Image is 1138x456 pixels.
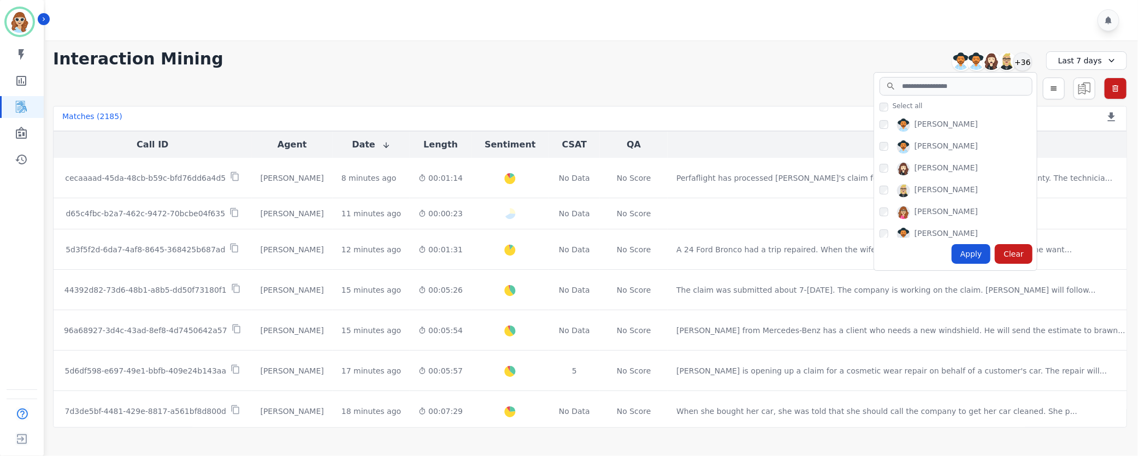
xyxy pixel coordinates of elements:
div: 11 minutes ago [341,208,401,219]
p: 7d3de5bf-4481-429e-8817-a561bf8d800d [65,406,226,417]
div: 00:05:54 [418,325,463,336]
p: cecaaaad-45da-48cb-b59c-bfd76dd6a4d5 [65,173,226,183]
div: [PERSON_NAME] [261,208,324,219]
div: 00:07:29 [418,406,463,417]
div: [PERSON_NAME] [261,173,324,183]
div: [PERSON_NAME] [915,228,978,241]
p: 5d3f5f2d-6da7-4af8-8645-368425b687ad [66,244,225,255]
div: [PERSON_NAME] [261,244,324,255]
div: 17 minutes ago [341,365,401,376]
div: [PERSON_NAME] [915,119,978,132]
div: No Data [558,244,592,255]
div: The claim was submitted about 7-[DATE]. The company is working on the claim. [PERSON_NAME] will f... [676,285,1096,295]
div: [PERSON_NAME] [261,285,324,295]
div: No Score [617,325,651,336]
p: 96a68927-3d4c-43ad-8ef8-4d7450642a57 [64,325,227,336]
button: Sentiment [485,138,535,151]
div: 5 [558,365,592,376]
div: No Score [617,208,651,219]
div: No Data [558,406,592,417]
div: No Data [558,173,592,183]
p: 5d6df598-e697-49e1-bbfb-409e24b143aa [64,365,226,376]
div: [PERSON_NAME] [261,406,324,417]
img: Bordered avatar [7,9,33,35]
div: +36 [1013,52,1032,71]
div: No Score [617,406,651,417]
div: [PERSON_NAME] [915,162,978,175]
div: No Score [617,244,651,255]
div: No Score [617,173,651,183]
button: QA [627,138,641,151]
div: [PERSON_NAME] [261,365,324,376]
div: [PERSON_NAME] [261,325,324,336]
div: [PERSON_NAME] [915,184,978,197]
div: [PERSON_NAME] [915,140,978,153]
div: No Data [558,285,592,295]
div: 8 minutes ago [341,173,397,183]
div: No Score [617,365,651,376]
div: [PERSON_NAME] from Mercedes-Benz has a client who needs a new windshield. He will send the estima... [676,325,1125,336]
div: 00:01:14 [418,173,463,183]
button: Length [423,138,458,151]
p: d65c4fbc-b2a7-462c-9472-70bcbe04f635 [66,208,225,219]
div: 00:05:57 [418,365,463,376]
div: 00:01:31 [418,244,463,255]
div: 15 minutes ago [341,325,401,336]
button: Date [352,138,391,151]
div: Clear [995,244,1033,264]
div: [PERSON_NAME] [915,206,978,219]
p: 44392d82-73d6-48b1-a8b5-dd50f73180f1 [64,285,227,295]
div: Perfaflight has processed [PERSON_NAME]'s claim for her car and approved it under the warranty. T... [676,173,1112,183]
div: 15 minutes ago [341,285,401,295]
div: 18 minutes ago [341,406,401,417]
div: Matches ( 2185 ) [62,111,122,126]
div: When she bought her car, she was told that she should call the company to get her car cleaned. Sh... [676,406,1077,417]
div: No Data [558,325,592,336]
div: No Data [558,208,592,219]
div: 12 minutes ago [341,244,401,255]
div: Last 7 days [1046,51,1127,70]
span: Select all [893,102,923,110]
div: A 24 Ford Bronco had a trip repaired. When the wife picked up the car, she noticed a crack. She w... [676,244,1072,255]
div: 00:05:26 [418,285,463,295]
div: No Score [617,285,651,295]
div: Apply [952,244,991,264]
button: Call ID [137,138,168,151]
button: CSAT [562,138,587,151]
h1: Interaction Mining [53,49,223,69]
div: 00:00:23 [418,208,463,219]
div: [PERSON_NAME] is opening up a claim for a cosmetic wear repair on behalf of a customer's car. The... [676,365,1107,376]
button: Agent [278,138,307,151]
